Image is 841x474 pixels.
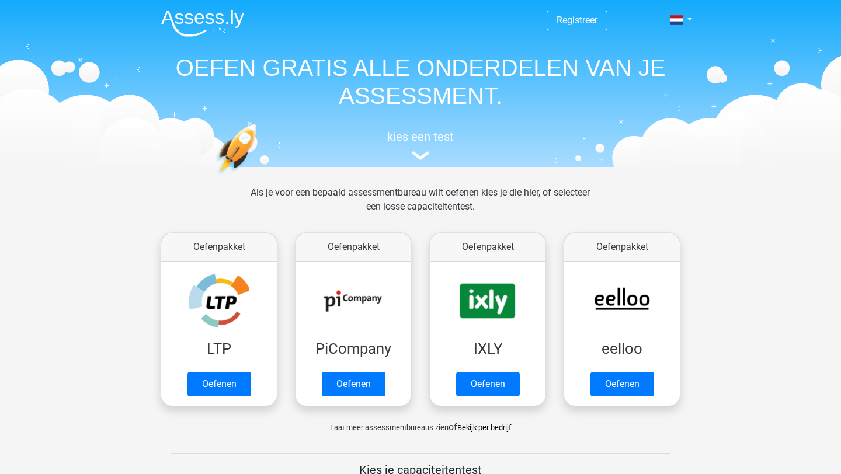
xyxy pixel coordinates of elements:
a: Oefenen [590,372,654,396]
a: Oefenen [187,372,251,396]
a: Bekijk per bedrijf [457,423,511,432]
img: oefenen [216,124,302,229]
a: Oefenen [322,372,385,396]
a: kies een test [152,130,689,161]
h1: OEFEN GRATIS ALLE ONDERDELEN VAN JE ASSESSMENT. [152,54,689,110]
div: of [152,411,689,434]
img: Assessly [161,9,244,37]
a: Registreer [557,15,597,26]
div: Als je voor een bepaald assessmentbureau wilt oefenen kies je die hier, of selecteer een losse ca... [241,186,599,228]
a: Oefenen [456,372,520,396]
img: assessment [412,151,429,160]
h5: kies een test [152,130,689,144]
span: Laat meer assessmentbureaus zien [330,423,449,432]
